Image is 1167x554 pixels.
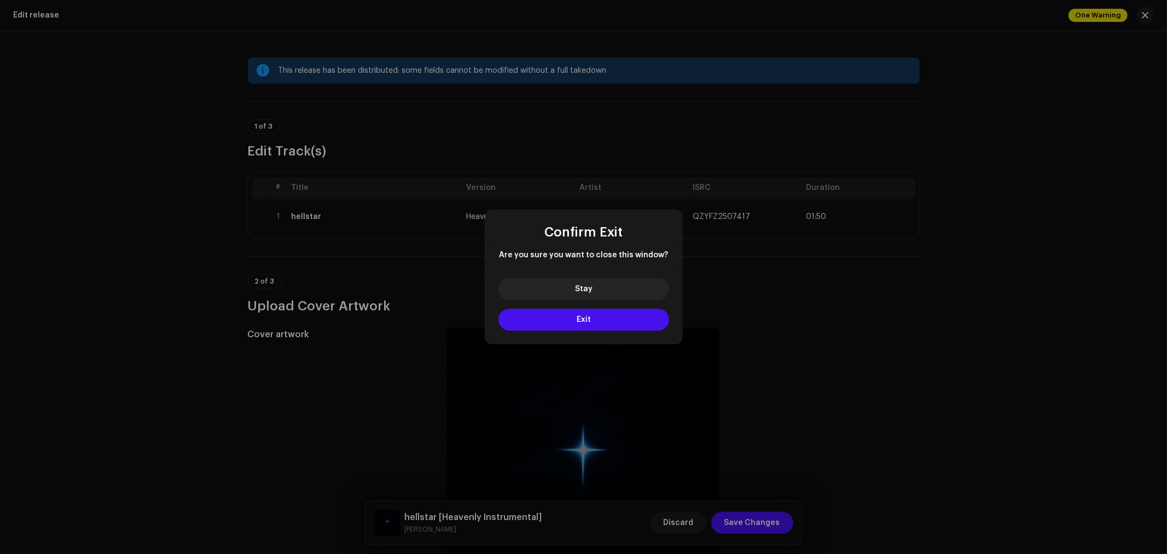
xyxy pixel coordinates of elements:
span: Stay [575,285,593,293]
span: Exit [577,316,591,324]
button: Exit [498,309,669,331]
button: Stay [498,278,669,300]
span: Confirm Exit [544,226,623,239]
span: Are you sure you want to close this window? [498,250,669,261]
